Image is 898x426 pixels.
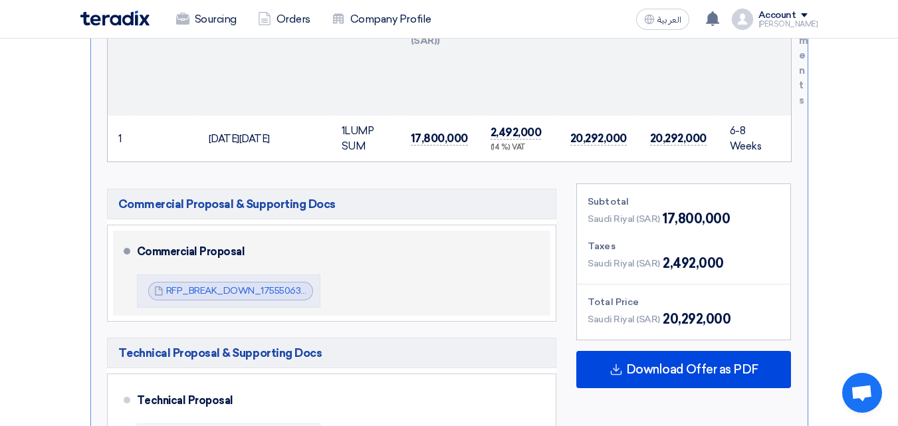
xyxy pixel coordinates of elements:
[588,257,660,270] span: Saudi Riyal (SAR)
[247,5,321,34] a: Orders
[491,142,549,154] div: (14 %) VAT
[758,10,796,21] div: Account
[588,212,660,226] span: Saudi Riyal (SAR)
[137,236,535,268] div: Commercial Proposal
[570,132,627,146] span: 20,292,000
[636,9,689,30] button: العربية
[118,345,322,361] span: Technical Proposal & Supporting Docs
[166,5,247,34] a: Sourcing
[842,373,882,413] a: Open chat
[626,364,758,375] span: Download Offer as PDF
[491,126,542,140] span: 2,492,000
[758,21,818,28] div: [PERSON_NAME]
[663,253,724,273] span: 2,492,000
[719,116,788,161] td: 6-8 Weeks
[411,132,468,146] span: 17,800,000
[588,195,780,209] div: Subtotal
[137,385,535,417] div: Technical Proposal
[166,285,342,296] a: RFP_BREAK_DOWN_1755506316239.pdf
[321,5,442,34] a: Company Profile
[657,15,681,25] span: العربية
[108,116,129,161] td: 1
[732,9,753,30] img: profile_test.png
[588,312,660,326] span: Saudi Riyal (SAR)
[80,11,150,26] img: Teradix logo
[588,239,780,253] div: Taxes
[342,125,345,137] span: 1
[331,116,400,161] td: LUMP SUM
[588,295,780,309] div: Total Price
[650,132,707,146] span: 20,292,000
[118,196,336,212] span: Commercial Proposal & Supporting Docs
[209,132,320,147] div: [DATE][DATE]
[663,309,730,329] span: 20,292,000
[663,209,730,229] span: 17,800,000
